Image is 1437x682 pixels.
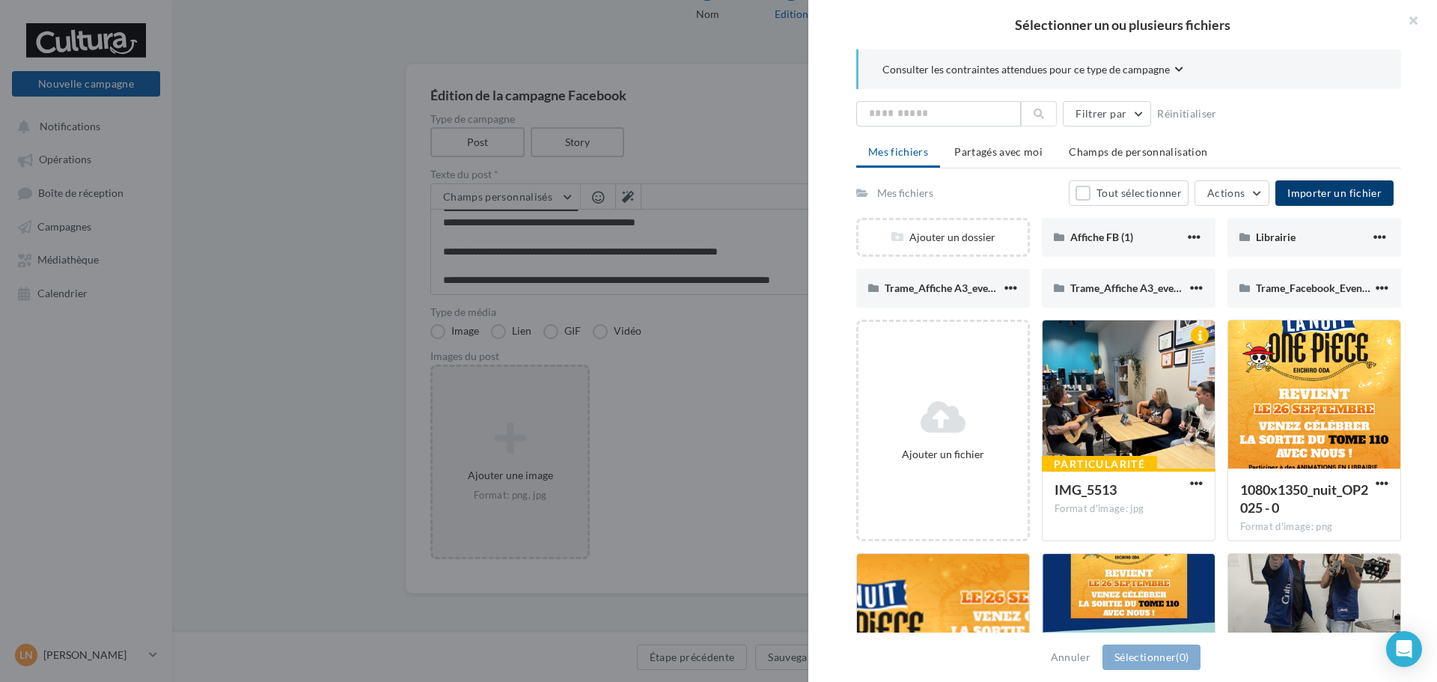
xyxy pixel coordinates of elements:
div: Mes fichiers [877,186,933,201]
button: Sélectionner(0) [1102,645,1200,670]
h2: Sélectionner un ou plusieurs fichiers [832,18,1413,31]
span: Importer un fichier [1287,186,1382,199]
span: Actions [1207,186,1245,199]
span: Consulter les contraintes attendues pour ce type de campagne [882,62,1170,77]
button: Annuler [1045,648,1096,666]
span: Partagés avec moi [954,145,1043,158]
span: Trame_Facebook_Evenement_2024 [1256,281,1420,294]
div: Format d'image: jpg [1055,502,1203,516]
span: Affiche FB (1) [1070,231,1133,243]
button: Importer un fichier [1275,180,1394,206]
div: Format d'image: png [1240,520,1388,534]
div: Ajouter un dossier [858,230,1028,245]
div: Ajouter un fichier [864,447,1022,462]
button: Filtrer par [1063,101,1151,127]
span: IMG_5513 [1055,481,1117,498]
span: 1080x1350_nuit_OP2025 - 0 [1240,481,1368,516]
div: Open Intercom Messenger [1386,631,1422,667]
button: Consulter les contraintes attendues pour ce type de campagne [882,61,1183,80]
span: Librairie [1256,231,1296,243]
span: Trame_Affiche A3_evenement_2024 (2) [1070,281,1251,294]
span: Trame_Affiche A3_evenement_2024 (1) [885,281,1066,294]
span: Mes fichiers [868,145,928,158]
div: Particularité [1042,456,1157,472]
span: Champs de personnalisation [1069,145,1207,158]
button: Réinitialiser [1151,105,1223,123]
button: Actions [1195,180,1269,206]
button: Tout sélectionner [1069,180,1189,206]
span: (0) [1176,651,1189,663]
